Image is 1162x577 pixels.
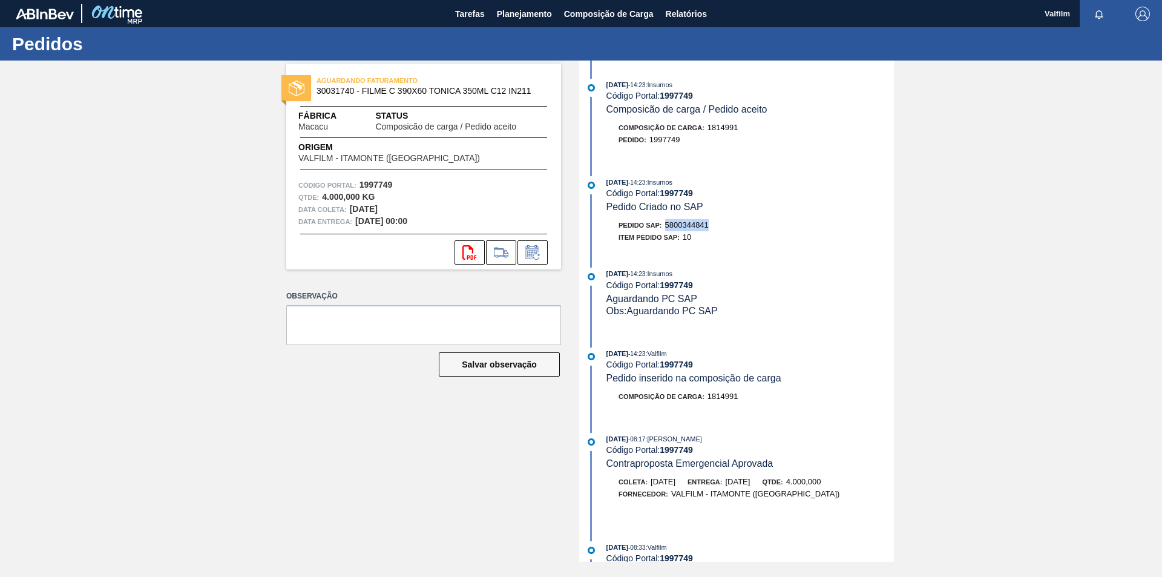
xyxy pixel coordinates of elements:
[606,306,718,316] span: Obs: Aguardando PC SAP
[688,478,722,486] span: Entrega:
[665,220,709,229] span: 5800344841
[606,435,628,443] span: [DATE]
[606,373,781,383] span: Pedido inserido na composição de carga
[12,37,227,51] h1: Pedidos
[606,553,894,563] div: Código Portal:
[628,82,645,88] span: - 14:23
[606,350,628,357] span: [DATE]
[683,232,691,242] span: 10
[606,280,894,290] div: Código Portal:
[606,294,697,304] span: Aguardando PC SAP
[606,360,894,369] div: Código Portal:
[298,191,319,203] span: Qtde :
[619,393,704,400] span: Composição de Carga :
[707,123,738,132] span: 1814991
[660,280,693,290] strong: 1997749
[588,273,595,280] img: atual
[298,141,514,154] span: Origem
[645,81,672,88] span: : Insumos
[455,240,485,265] div: Abrir arquivo PDF
[16,8,74,19] img: TNhmsLtSVTkK8tSr43FrP2fwEKptu5GPRR3wAAAABJRU5ErkJggg==
[486,240,516,265] div: Ir para Composição de Carga
[606,179,628,186] span: [DATE]
[619,222,662,229] span: Pedido SAP:
[666,7,707,21] span: Relatórios
[517,240,548,265] div: Informar alteração no pedido
[671,489,840,498] span: VALFILM - ITAMONTE ([GEOGRAPHIC_DATA])
[651,477,675,486] span: [DATE]
[588,84,595,91] img: atual
[660,360,693,369] strong: 1997749
[619,478,648,486] span: Coleta:
[725,477,750,486] span: [DATE]
[660,553,693,563] strong: 1997749
[298,179,356,191] span: Código Portal:
[606,270,628,277] span: [DATE]
[359,180,393,190] strong: 1997749
[707,392,738,401] span: 1814991
[619,124,704,131] span: Composição de Carga :
[645,350,666,357] span: : Valfilm
[660,188,693,198] strong: 1997749
[645,435,702,443] span: : [PERSON_NAME]
[1135,7,1150,21] img: Logout
[619,136,646,143] span: Pedido :
[564,7,654,21] span: Composição de Carga
[497,7,552,21] span: Planejamento
[606,458,773,469] span: Contraproposta Emergencial Aprovada
[298,154,480,163] span: VALFILM - ITAMONTE ([GEOGRAPHIC_DATA])
[455,7,485,21] span: Tarefas
[606,544,628,551] span: [DATE]
[606,202,703,212] span: Pedido Criado no SAP
[628,179,645,186] span: - 14:23
[588,182,595,189] img: atual
[298,216,352,228] span: Data entrega:
[375,122,516,131] span: Composicão de carga / Pedido aceito
[1080,5,1118,22] button: Notificações
[350,204,378,214] strong: [DATE]
[660,445,693,455] strong: 1997749
[628,544,645,551] span: - 08:33
[645,544,666,551] span: : Valfilm
[628,351,645,357] span: - 14:23
[606,91,894,101] div: Código Portal:
[588,438,595,446] img: atual
[322,192,375,202] strong: 4.000,000 KG
[588,353,595,360] img: atual
[786,477,821,486] span: 4.000,000
[762,478,783,486] span: Qtde:
[298,122,328,131] span: Macacu
[375,110,549,122] span: Status
[317,74,486,87] span: AGUARDANDO FATURAMENTO
[298,110,366,122] span: Fábrica
[606,188,894,198] div: Código Portal:
[606,104,767,114] span: Composicão de carga / Pedido aceito
[286,288,561,305] label: Observação
[628,436,645,443] span: - 08:17
[649,135,680,144] span: 1997749
[317,87,536,96] span: 30031740 - FILME C 390X60 TONICA 350ML C12 IN211
[645,270,672,277] span: : Insumos
[628,271,645,277] span: - 14:23
[355,216,407,226] strong: [DATE] 00:00
[645,179,672,186] span: : Insumos
[439,352,560,377] button: Salvar observação
[619,490,668,498] span: Fornecedor:
[289,81,304,96] img: status
[298,203,347,216] span: Data coleta:
[660,91,693,101] strong: 1997749
[588,547,595,554] img: atual
[619,234,680,241] span: Item pedido SAP:
[606,81,628,88] span: [DATE]
[606,445,894,455] div: Código Portal:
